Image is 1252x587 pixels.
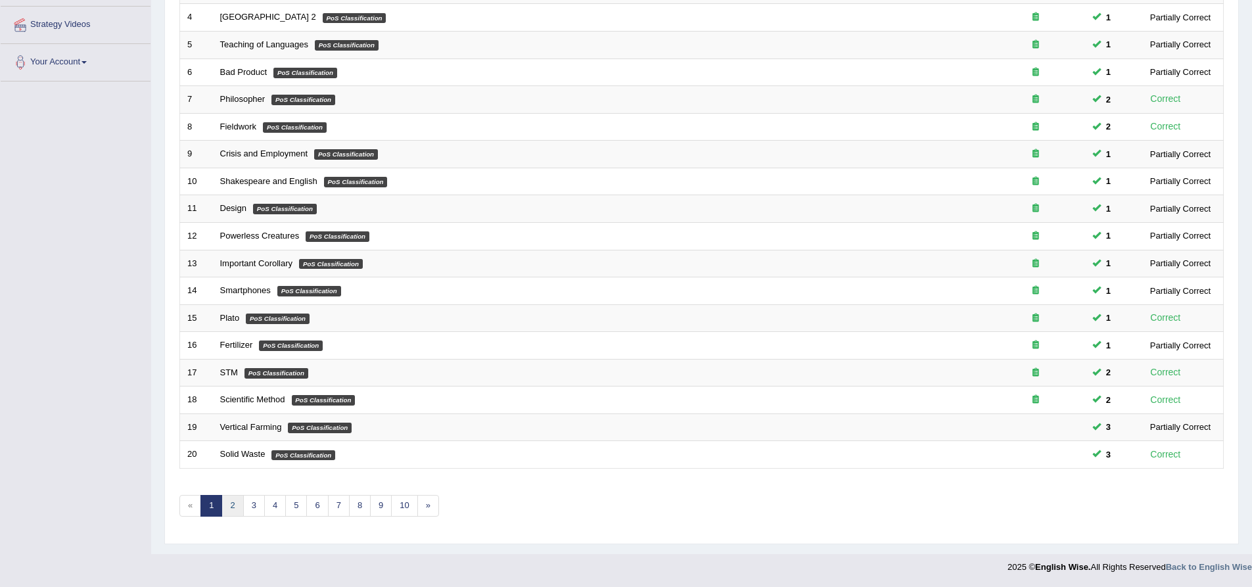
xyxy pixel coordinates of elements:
div: Exam occurring question [994,394,1078,406]
div: Exam occurring question [994,285,1078,297]
a: 8 [349,495,371,517]
a: Philosopher [220,94,266,104]
div: Partially Correct [1145,202,1216,216]
td: 13 [180,250,213,277]
span: You can still take this question [1101,420,1116,434]
em: PoS Classification [271,95,335,105]
a: Smartphones [220,285,271,295]
td: 20 [180,441,213,469]
td: 10 [180,168,213,195]
a: STM [220,367,238,377]
span: « [179,495,201,517]
a: Important Corollary [220,258,293,268]
em: PoS Classification [263,122,327,133]
span: You can still take this question [1101,393,1116,407]
a: [GEOGRAPHIC_DATA] 2 [220,12,316,22]
div: Correct [1145,365,1186,380]
span: You can still take this question [1101,202,1116,216]
a: Plato [220,313,240,323]
a: 9 [370,495,392,517]
em: PoS Classification [306,231,369,242]
em: PoS Classification [299,259,363,270]
a: 2 [221,495,243,517]
a: Bad Product [220,67,267,77]
a: Strategy Videos [1,7,151,39]
div: Exam occurring question [994,148,1078,160]
td: 6 [180,59,213,86]
div: Correct [1145,119,1186,134]
td: 9 [180,141,213,168]
em: PoS Classification [292,395,356,406]
em: PoS Classification [314,149,378,160]
div: Partially Correct [1145,11,1216,24]
span: You can still take this question [1101,365,1116,379]
div: Exam occurring question [994,11,1078,24]
span: You can still take this question [1101,284,1116,298]
em: PoS Classification [315,40,379,51]
em: PoS Classification [271,450,335,461]
div: Partially Correct [1145,256,1216,270]
div: Exam occurring question [994,339,1078,352]
strong: English Wise. [1035,562,1090,572]
div: Partially Correct [1145,284,1216,298]
div: Partially Correct [1145,37,1216,51]
td: 17 [180,359,213,387]
em: PoS Classification [323,13,386,24]
div: Exam occurring question [994,312,1078,325]
div: Correct [1145,310,1186,325]
a: Design [220,203,246,213]
a: 1 [200,495,222,517]
div: Partially Correct [1145,420,1216,434]
a: 6 [306,495,328,517]
div: Partially Correct [1145,339,1216,352]
div: Partially Correct [1145,65,1216,79]
em: PoS Classification [277,286,341,296]
td: 18 [180,387,213,414]
td: 15 [180,304,213,332]
a: » [417,495,439,517]
a: Crisis and Employment [220,149,308,158]
em: PoS Classification [259,340,323,351]
span: You can still take this question [1101,37,1116,51]
td: 4 [180,4,213,32]
div: 2025 © All Rights Reserved [1008,554,1252,573]
em: PoS Classification [246,314,310,324]
td: 19 [180,413,213,441]
span: You can still take this question [1101,256,1116,270]
td: 12 [180,222,213,250]
div: Correct [1145,91,1186,106]
div: Exam occurring question [994,202,1078,215]
a: 10 [391,495,417,517]
span: You can still take this question [1101,229,1116,243]
a: Fieldwork [220,122,257,131]
span: You can still take this question [1101,11,1116,24]
a: Back to English Wise [1166,562,1252,572]
span: You can still take this question [1101,311,1116,325]
a: 3 [243,495,265,517]
div: Correct [1145,392,1186,408]
span: You can still take this question [1101,93,1116,106]
span: You can still take this question [1101,120,1116,133]
span: You can still take this question [1101,147,1116,161]
span: You can still take this question [1101,448,1116,461]
a: 4 [264,495,286,517]
em: PoS Classification [288,423,352,433]
em: PoS Classification [253,204,317,214]
a: Solid Waste [220,449,266,459]
td: 14 [180,277,213,305]
td: 16 [180,332,213,360]
a: Your Account [1,44,151,77]
em: PoS Classification [244,368,308,379]
div: Exam occurring question [994,93,1078,106]
td: 7 [180,86,213,114]
span: You can still take this question [1101,174,1116,188]
div: Correct [1145,447,1186,462]
a: 7 [328,495,350,517]
a: Scientific Method [220,394,285,404]
div: Exam occurring question [994,258,1078,270]
div: Partially Correct [1145,229,1216,243]
div: Partially Correct [1145,147,1216,161]
div: Exam occurring question [994,176,1078,188]
div: Exam occurring question [994,367,1078,379]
